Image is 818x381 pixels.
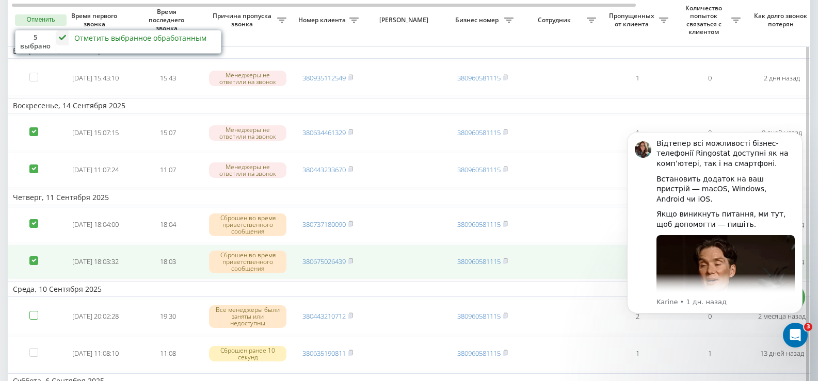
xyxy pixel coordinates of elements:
td: 11:07 [132,153,204,188]
button: Отменить [15,14,67,26]
a: 380960581115 [457,165,501,174]
div: Менеджеры не ответили на звонок [209,162,286,178]
span: Пропущенных от клиента [606,12,659,28]
iframe: Intercom live chat [783,323,808,347]
div: Сброшен во время приветственного сообщения [209,213,286,236]
span: Сотрудник [524,16,587,24]
td: 13 дней назад [746,336,818,371]
div: Менеджеры не ответили на звонок [209,71,286,86]
td: 19:30 [132,299,204,334]
span: 3 [804,323,812,331]
td: 1 [601,244,673,279]
td: 15:43 [132,61,204,96]
td: [DATE] 11:08:10 [59,336,132,371]
a: 380635190811 [302,349,346,358]
div: Менеджеры не ответили на звонок [209,125,286,141]
a: 380960581115 [457,73,501,82]
span: Количество попыток связаться с клиентом [679,4,731,36]
a: 380960581115 [457,220,501,229]
td: 18:04 [132,207,204,242]
div: Сброшен ранее 10 секунд [209,346,286,361]
span: Бизнес номер [452,16,504,24]
td: 11:08 [132,336,204,371]
td: 2 дня назад [746,61,818,96]
td: 0 [673,61,746,96]
div: 5 выбрано [15,30,56,53]
td: 9 дней назад [746,115,818,151]
td: 1 [601,115,673,151]
td: 18:03 [132,244,204,279]
td: [DATE] 18:04:00 [59,207,132,242]
a: 380443210712 [302,311,346,321]
span: Причина пропуска звонка [209,12,277,28]
td: [DATE] 15:07:15 [59,115,132,151]
td: 2 [601,299,673,334]
span: Как долго звонок потерян [754,12,810,28]
a: 380634461329 [302,128,346,137]
a: 380960581115 [457,257,501,266]
td: 1 [673,336,746,371]
a: 380675026439 [302,257,346,266]
td: 0 [673,115,746,151]
a: 380443233670 [302,165,346,174]
td: 1 [601,61,673,96]
a: 380960581115 [457,311,501,321]
td: [DATE] 18:03:32 [59,244,132,279]
iframe: Intercom notifications сообщение [612,123,818,320]
span: Время первого звонка [68,12,123,28]
td: 1 [601,336,673,371]
td: 1 [601,153,673,188]
td: 1 [601,207,673,242]
div: Отметить выбранное обработанным [74,33,206,43]
td: [DATE] 11:07:24 [59,153,132,188]
a: 380960581115 [457,128,501,137]
span: Номер клиента [297,16,349,24]
div: Сброшен во время приветственного сообщения [209,251,286,273]
td: [DATE] 20:02:28 [59,299,132,334]
td: 15:07 [132,115,204,151]
a: 380737180090 [302,220,346,229]
span: Время последнего звонка [140,8,196,32]
div: Все менеджеры были заняты или недоступны [209,305,286,328]
td: [DATE] 15:43:10 [59,61,132,96]
a: 380960581115 [457,349,501,358]
span: [PERSON_NAME] [373,16,438,24]
a: 380935112549 [302,73,346,82]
